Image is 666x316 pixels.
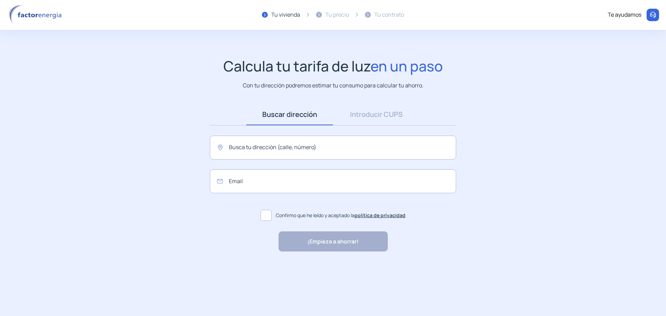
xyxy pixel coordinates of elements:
div: Tu vivienda [271,10,300,19]
div: Te ayudamos [608,10,641,19]
a: Buscar dirección [246,104,333,125]
a: Introducir CUPS [333,104,420,125]
span: Confirmo que he leído y aceptado la [276,212,405,219]
a: política de privacidad [355,212,405,219]
img: logo factor [7,5,66,25]
p: Con tu dirección podremos estimar tu consumo para calcular tu ahorro. [243,81,424,90]
img: llamar [649,11,656,18]
h1: Calcula tu tarifa de luz [223,58,443,75]
div: Tu contrato [374,10,404,19]
div: Tu precio [325,10,349,19]
span: en un paso [370,56,443,76]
